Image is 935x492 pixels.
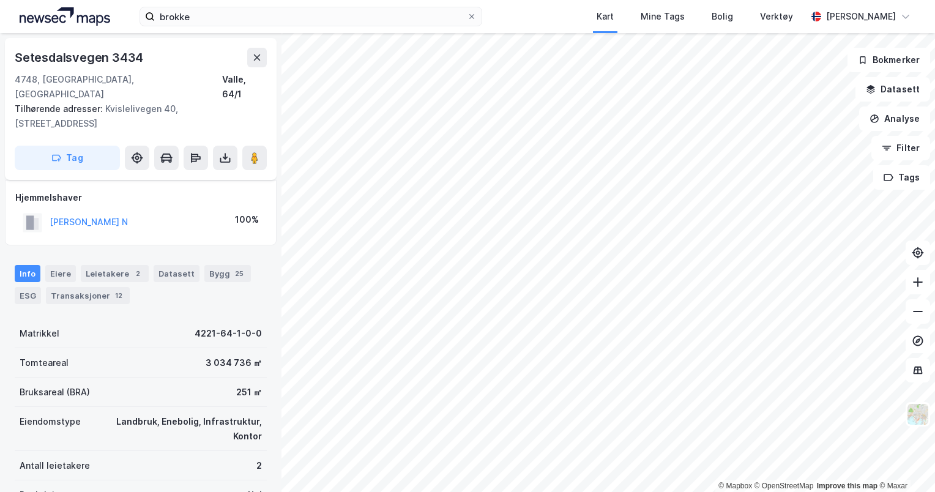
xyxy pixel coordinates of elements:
button: Datasett [855,77,930,102]
div: 4221-64-1-0-0 [195,326,262,341]
img: logo.a4113a55bc3d86da70a041830d287a7e.svg [20,7,110,26]
div: ESG [15,287,41,304]
input: Søk på adresse, matrikkel, gårdeiere, leietakere eller personer [155,7,467,26]
div: Bygg [204,265,251,282]
div: Kvislelivegen 40, [STREET_ADDRESS] [15,102,257,131]
div: Verktøy [760,9,793,24]
div: Transaksjoner [46,287,130,304]
img: Z [906,403,929,426]
div: Tomteareal [20,356,69,370]
div: 2 [256,458,262,473]
div: Valle, 64/1 [222,72,267,102]
div: Hjemmelshaver [15,190,266,205]
button: Tags [873,165,930,190]
div: 251 ㎡ [236,385,262,400]
a: OpenStreetMap [754,482,814,490]
div: Info [15,265,40,282]
div: 2 [132,267,144,280]
button: Filter [871,136,930,160]
div: Eiere [45,265,76,282]
div: 25 [233,267,246,280]
iframe: Chat Widget [874,433,935,492]
span: Tilhørende adresser: [15,103,105,114]
div: [PERSON_NAME] [826,9,896,24]
button: Tag [15,146,120,170]
div: Antall leietakere [20,458,90,473]
div: Datasett [154,265,199,282]
div: Mine Tags [641,9,685,24]
div: Kontrollprogram for chat [874,433,935,492]
div: Landbruk, Enebolig, Infrastruktur, Kontor [95,414,262,444]
button: Bokmerker [847,48,930,72]
div: 4748, [GEOGRAPHIC_DATA], [GEOGRAPHIC_DATA] [15,72,222,102]
div: 12 [113,289,125,302]
div: Kart [597,9,614,24]
a: Mapbox [718,482,752,490]
a: Improve this map [817,482,877,490]
div: 3 034 736 ㎡ [206,356,262,370]
div: Bolig [712,9,733,24]
div: 100% [235,212,259,227]
div: Eiendomstype [20,414,81,429]
button: Analyse [859,106,930,131]
div: Setesdalsvegen 3434 [15,48,146,67]
div: Leietakere [81,265,149,282]
div: Bruksareal (BRA) [20,385,90,400]
div: Matrikkel [20,326,59,341]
